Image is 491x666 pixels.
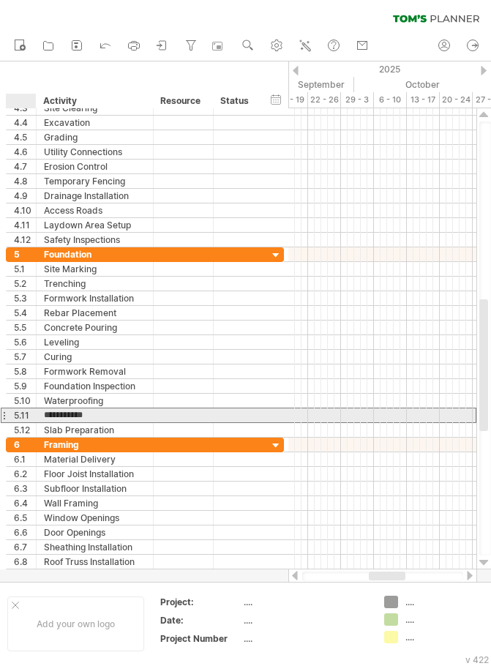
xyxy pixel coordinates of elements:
[44,555,146,569] div: Roof Truss Installation
[220,94,252,108] div: Status
[160,596,241,608] div: Project:
[44,364,146,378] div: Formwork Removal
[44,540,146,554] div: Sheathing Installation
[44,218,146,232] div: Laydown Area Setup
[405,596,485,608] div: ....
[44,145,146,159] div: Utility Connections
[160,632,241,645] div: Project Number
[14,218,36,232] div: 4.11
[14,233,36,247] div: 4.12
[44,335,146,349] div: Leveling
[14,408,36,422] div: 5.11
[14,525,36,539] div: 6.6
[14,203,36,217] div: 4.10
[44,174,146,188] div: Temporary Fencing
[14,160,36,173] div: 4.7
[14,130,36,144] div: 4.5
[14,350,36,364] div: 5.7
[14,335,36,349] div: 5.6
[244,614,367,626] div: ....
[14,145,36,159] div: 4.6
[44,511,146,525] div: Window Openings
[44,423,146,437] div: Slab Preparation
[14,116,36,130] div: 4.4
[44,379,146,393] div: Foundation Inspection
[7,596,144,651] div: Add your own logo
[44,350,146,364] div: Curing
[44,482,146,495] div: Subfloor Installation
[44,116,146,130] div: Excavation
[44,496,146,510] div: Wall Framing
[160,614,241,626] div: Date:
[14,364,36,378] div: 5.8
[244,596,367,608] div: ....
[44,189,146,203] div: Drainage Installation
[160,94,205,108] div: Resource
[14,438,36,452] div: 6
[14,277,36,291] div: 5.2
[44,130,146,144] div: Grading
[14,321,36,334] div: 5.5
[44,394,146,408] div: Waterproofing
[14,189,36,203] div: 4.9
[14,496,36,510] div: 6.4
[44,525,146,539] div: Door Openings
[308,92,341,108] div: 22 - 26
[44,160,146,173] div: Erosion Control
[14,555,36,569] div: 6.8
[341,92,374,108] div: 29 - 3
[14,482,36,495] div: 6.3
[405,631,485,643] div: ....
[14,306,36,320] div: 5.4
[14,247,36,261] div: 5
[14,540,36,554] div: 6.7
[244,632,367,645] div: ....
[44,291,146,305] div: Formwork Installation
[374,92,407,108] div: 6 - 10
[14,423,36,437] div: 5.12
[44,306,146,320] div: Rebar Placement
[43,94,145,108] div: Activity
[14,452,36,466] div: 6.1
[44,262,146,276] div: Site Marking
[44,321,146,334] div: Concrete Pouring
[44,203,146,217] div: Access Roads
[14,467,36,481] div: 6.2
[14,291,36,305] div: 5.3
[14,174,36,188] div: 4.8
[440,92,473,108] div: 20 - 24
[44,467,146,481] div: Floor Joist Installation
[14,262,36,276] div: 5.1
[275,92,308,108] div: 15 - 19
[14,379,36,393] div: 5.9
[44,247,146,261] div: Foundation
[44,452,146,466] div: Material Delivery
[465,654,489,665] div: v 422
[44,277,146,291] div: Trenching
[44,233,146,247] div: Safety Inspections
[405,613,485,626] div: ....
[14,511,36,525] div: 6.5
[14,394,36,408] div: 5.10
[407,92,440,108] div: 13 - 17
[44,438,146,452] div: Framing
